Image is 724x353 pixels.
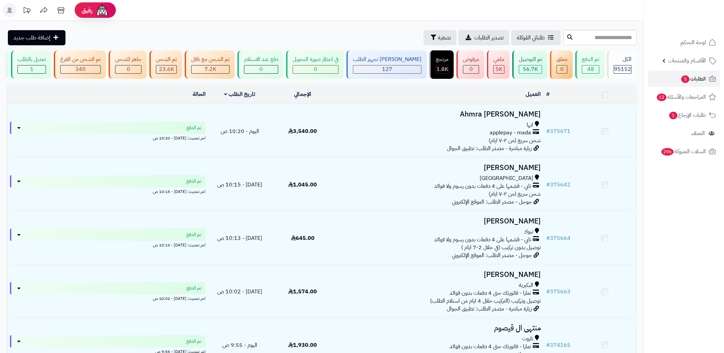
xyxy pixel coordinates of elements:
div: جاهز للشحن [115,56,142,63]
span: طلباتي المُوكلة [517,34,545,42]
span: 0 [469,65,473,73]
span: 48 [587,65,594,73]
a: تم الشحن من الفرع 340 [52,50,107,79]
a: #375663 [546,288,570,296]
img: ai-face.png [95,3,109,17]
div: ملغي [493,56,504,63]
a: إضافة طلب جديد [8,30,65,45]
span: توصيل وتركيب (التركيب خلال 4 ايام من استلام الطلب) [430,297,541,305]
span: البكيرية [519,281,533,289]
div: 0 [557,65,567,73]
span: تم الدفع [186,231,201,238]
a: تصدير الطلبات [458,30,509,45]
span: 23.6K [159,65,174,73]
span: زيارة مباشرة - مصدر الطلب: تطبيق الجوال [447,144,532,153]
span: 1 [30,65,34,73]
span: 0 [560,65,564,73]
span: 0 [127,65,130,73]
div: تعديل بالطلب [17,56,46,63]
div: مرفوض [463,56,479,63]
div: 1813 [436,65,448,73]
a: تاريخ الطلب [224,90,255,98]
span: شحن سريع (من ٢-٧ ايام) [489,190,541,198]
span: [DATE] - 10:13 ص [217,234,262,242]
a: المراجعات والأسئلة12 [648,89,720,105]
a: طلباتي المُوكلة [511,30,561,45]
a: العملاء [648,125,720,142]
h3: [PERSON_NAME] [337,164,541,172]
span: العملاء [691,129,705,138]
div: اخر تحديث: [DATE] - 10:15 ص [10,187,206,195]
span: [DATE] - 10:02 ص [217,288,262,296]
span: الأقسام والمنتجات [668,56,706,65]
a: #375671 [546,127,570,135]
a: الحالة [193,90,206,98]
a: #374165 [546,341,570,349]
span: تمارا - فاتورتك حتى 4 دفعات بدون فوائد [450,289,531,297]
div: مرتجع [436,56,449,63]
span: 3,540.00 [288,127,317,135]
a: العميل [526,90,541,98]
div: تم الشحن من الفرع [60,56,101,63]
span: 56.7K [523,65,538,73]
button: تصفية [424,30,456,45]
div: 23558 [156,65,176,73]
div: اخر تحديث: [DATE] - 10:13 ص [10,241,206,248]
span: 5K [495,65,502,73]
span: 645.00 [291,234,315,242]
div: 56668 [519,65,542,73]
div: 48 [582,65,599,73]
a: #375642 [546,181,570,189]
a: لوحة التحكم [648,34,720,51]
span: اليوم - 9:55 ص [222,341,257,349]
span: 1,045.00 [288,181,317,189]
a: # [546,90,550,98]
span: # [546,341,550,349]
div: 340 [61,65,100,73]
span: إضافة طلب جديد [13,34,50,42]
div: تم الشحن مع ناقل [191,56,230,63]
span: تم الدفع [186,285,201,292]
a: معلق 0 [549,50,574,79]
a: الطلبات5 [648,71,720,87]
span: اليوم - 10:20 ص [221,127,259,135]
span: تابي - قسّمها على 4 دفعات بدون رسوم ولا فوائد [434,182,531,190]
a: [PERSON_NAME] تجهيز الطلب 127 [345,50,428,79]
h3: منتهى ال قيصوم [337,324,541,332]
h3: [PERSON_NAME] Ahmra [337,110,541,118]
div: 127 [353,65,421,73]
span: 5 [681,75,690,83]
span: 296 [661,148,674,156]
span: 1,574.00 [288,288,317,296]
span: لوحة التحكم [680,38,706,47]
span: # [546,127,550,135]
div: 0 [115,65,141,73]
a: دفع عند الاستلام 0 [236,50,285,79]
span: تاروت [522,335,533,343]
a: مرتجع 1.8K [428,50,455,79]
span: شحن سريع (من ٢-٧ ايام) [489,136,541,145]
div: تم الشحن [156,56,177,63]
span: الطلبات [680,74,706,84]
div: 0 [293,65,338,73]
span: المراجعات والأسئلة [656,92,706,102]
a: تم الشحن مع ناقل 7.2K [183,50,236,79]
span: تم الدفع [186,178,201,185]
div: اخر تحديث: [DATE] - 10:02 ص [10,294,206,302]
span: applepay - mada [490,129,531,137]
span: تصدير الطلبات [474,34,504,42]
span: 12 [656,93,667,101]
div: تم الدفع [582,56,599,63]
a: #375664 [546,234,570,242]
div: الكل [614,56,631,63]
span: 1 [669,111,678,120]
span: 95152 [614,65,631,73]
span: تم الدفع [186,124,201,131]
a: طلبات الإرجاع1 [648,107,720,123]
span: # [546,288,550,296]
div: في انتظار صورة التحويل [293,56,339,63]
span: توصيل بدون تركيب (في خلال 2-7 ايام ) [461,243,541,252]
div: معلق [556,56,567,63]
div: 4975 [494,65,504,73]
span: السلات المتروكة [661,147,706,156]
